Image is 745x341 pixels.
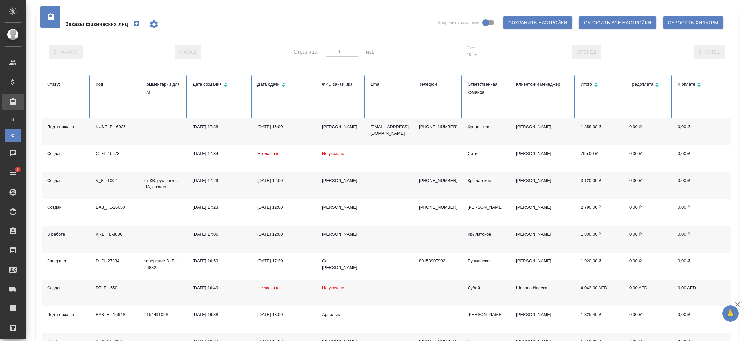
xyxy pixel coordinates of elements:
[624,199,673,226] td: 0,00 ₽
[47,177,85,184] div: Создан
[579,16,656,29] button: Сбросить все настройки
[511,226,576,253] td: [PERSON_NAME]
[673,199,721,226] td: 0,00 ₽
[624,145,673,172] td: 0,00 ₽
[47,258,85,264] div: Завершен
[193,124,247,130] div: [DATE] 17:38
[371,124,409,137] p: [EMAIL_ADDRESS][DOMAIN_NAME]
[322,285,344,290] span: Не указано
[65,20,128,28] span: Заказы физических лиц
[96,258,134,264] div: D_FL-27334
[624,253,673,280] td: 0,00 ₽
[419,124,457,130] p: [PHONE_NUMBER]
[47,312,85,318] div: Подтвержден
[144,81,182,96] div: Комментарии для КМ
[419,81,457,88] div: Телефон
[503,16,572,29] button: Сохранить настройки
[511,253,576,280] td: [PERSON_NAME]
[468,285,506,291] div: Дубай
[47,124,85,130] div: Подтвержден
[673,253,721,280] td: 0,00 ₽
[668,19,718,27] span: Сбросить фильтры
[511,199,576,226] td: [PERSON_NAME]
[257,124,312,130] div: [DATE] 16:00
[663,16,723,29] button: Сбросить фильтры
[322,124,360,130] div: [PERSON_NAME]
[673,118,721,145] td: 0,00 ₽
[624,280,673,306] td: 0,00 AED
[322,177,360,184] div: [PERSON_NAME]
[722,305,739,322] button: 🙏
[47,231,85,237] div: В работе
[516,81,570,88] div: Клиентский менеджер
[193,81,247,90] div: Сортировка
[624,226,673,253] td: 0,00 ₽
[144,177,182,190] p: от КВ: рус-англ с НЗ, срочно
[47,204,85,211] div: Создан
[322,231,360,237] div: [PERSON_NAME]
[2,165,24,181] a: 7
[96,124,134,130] div: KUNZ_FL-6025
[257,81,312,90] div: Сортировка
[96,312,134,318] div: BAB_FL-16649
[257,177,312,184] div: [DATE] 12:00
[8,116,18,123] span: В
[576,172,624,199] td: 3 120,00 ₽
[96,177,134,184] div: V_FL-1002
[725,307,736,320] span: 🙏
[581,81,619,90] div: Сортировка
[468,231,506,237] div: Крылатское
[322,312,360,318] div: Арайлым
[624,118,673,145] td: 0,00 ₽
[629,81,667,90] div: Сортировка
[47,285,85,291] div: Создан
[193,204,247,211] div: [DATE] 17:23
[193,231,247,237] div: [DATE] 17:06
[584,19,651,27] span: Сбросить все настройки
[322,204,360,211] div: [PERSON_NAME]
[419,258,457,264] p: 89153907902
[144,312,182,318] p: 9154491029
[576,306,624,333] td: 1 325,40 ₽
[13,166,23,173] span: 7
[5,129,21,142] a: Ф
[193,258,247,264] div: [DATE] 16:59
[678,81,716,90] div: Сортировка
[438,19,480,26] span: Закрепить заголовки
[371,81,409,88] div: Email
[511,172,576,199] td: [PERSON_NAME]
[322,81,360,88] div: ФИО заказчика
[673,172,721,199] td: 0,00 ₽
[576,280,624,306] td: 4 043,00 AED
[511,280,576,306] td: Шорова Инесса
[257,258,312,264] div: [DATE] 17:30
[322,151,344,156] span: Не указано
[5,113,21,126] a: В
[468,204,506,211] div: [PERSON_NAME]
[468,312,506,318] div: [PERSON_NAME]
[193,177,247,184] div: [DATE] 17:29
[96,81,134,88] div: Код
[511,306,576,333] td: [PERSON_NAME]
[322,258,360,271] div: Со [PERSON_NAME]
[576,118,624,145] td: 1 858,98 ₽
[468,81,506,96] div: Ответственная команда
[257,285,280,290] span: Не указано
[96,285,134,291] div: DT_FL-550
[576,226,624,253] td: 1 830,00 ₽
[193,312,247,318] div: [DATE] 16:38
[257,204,312,211] div: [DATE] 12:00
[47,150,85,157] div: Создан
[96,150,134,157] div: C_FL-15973
[193,150,247,157] div: [DATE] 17:34
[508,19,567,27] span: Сохранить настройки
[193,285,247,291] div: [DATE] 16:49
[257,312,312,318] div: [DATE] 13:00
[419,204,457,211] p: [PHONE_NUMBER]
[511,145,576,172] td: [PERSON_NAME]
[673,145,721,172] td: 0,00 ₽
[468,124,506,130] div: Кунцевская
[47,81,85,88] div: Статус
[144,258,182,271] p: заверение D_FL-26882
[8,132,18,139] span: Ф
